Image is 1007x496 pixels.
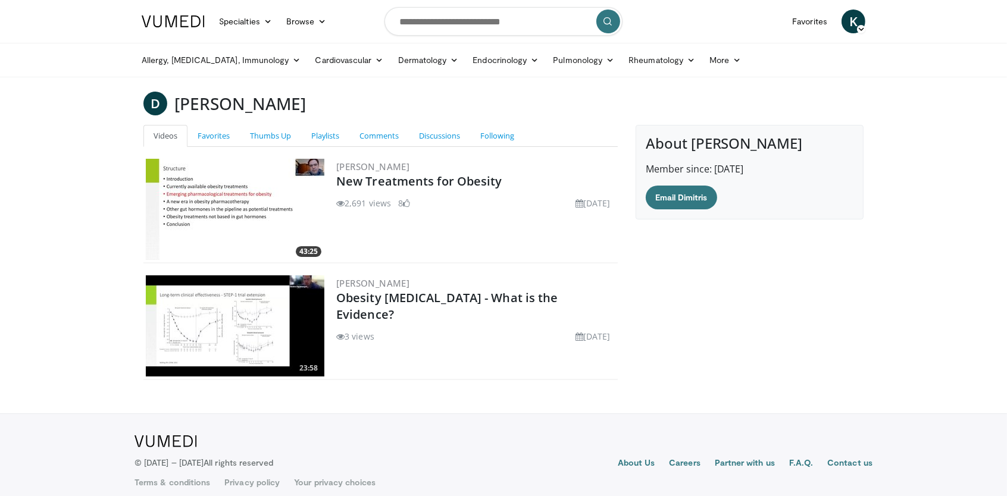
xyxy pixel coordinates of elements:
a: Rheumatology [621,48,702,72]
a: More [702,48,748,72]
li: 2,691 views [336,197,391,209]
a: Partner with us [715,457,775,471]
span: 43:25 [296,246,321,257]
a: Comments [349,125,409,147]
img: VuMedi Logo [135,435,197,447]
a: Allergy, [MEDICAL_DATA], Immunology [135,48,308,72]
span: 23:58 [296,363,321,373]
a: Careers [669,457,700,471]
a: Favorites [785,10,834,33]
li: [DATE] [576,197,611,209]
a: 23:58 [146,275,324,376]
a: Videos [143,125,187,147]
a: About Us [618,457,655,471]
a: Contact us [827,457,872,471]
a: Terms & conditions [135,476,210,488]
h3: [PERSON_NAME] [174,92,306,115]
a: Thumbs Up [240,125,301,147]
a: Pulmonology [546,48,621,72]
img: 5a2a93f7-a781-41c0-8d5e-32c9971408e9.300x170_q85_crop-smart_upscale.jpg [146,275,324,376]
li: 8 [398,197,410,209]
a: Obesity [MEDICAL_DATA] - What is the Evidence? [336,290,558,322]
li: 3 views [336,330,374,343]
a: D [143,92,167,115]
img: VuMedi Logo [142,15,205,27]
a: F.A.Q. [789,457,813,471]
li: [DATE] [576,330,611,343]
a: Dermatology [391,48,466,72]
a: Playlists [301,125,349,147]
a: Browse [279,10,334,33]
input: Search topics, interventions [384,7,623,36]
a: New Treatments for Obesity [336,173,502,189]
a: Endocrinology [465,48,546,72]
a: 43:25 [146,159,324,260]
a: K [842,10,865,33]
a: [PERSON_NAME] [336,161,409,172]
a: Your privacy choices [294,476,376,488]
p: © [DATE] – [DATE] [135,457,274,469]
a: Favorites [187,125,240,147]
a: Email Dimitris [646,186,717,209]
a: Cardiovascular [308,48,391,72]
h4: About [PERSON_NAME] [646,135,853,152]
a: Privacy policy [224,476,280,488]
p: Member since: [DATE] [646,162,853,176]
a: Following [470,125,524,147]
a: Specialties [212,10,279,33]
img: c1aa890a-3cb7-4457-b22f-59b5f442fc4f.300x170_q85_crop-smart_upscale.jpg [146,159,324,260]
a: Discussions [409,125,470,147]
a: [PERSON_NAME] [336,277,409,289]
span: All rights reserved [204,457,273,467]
